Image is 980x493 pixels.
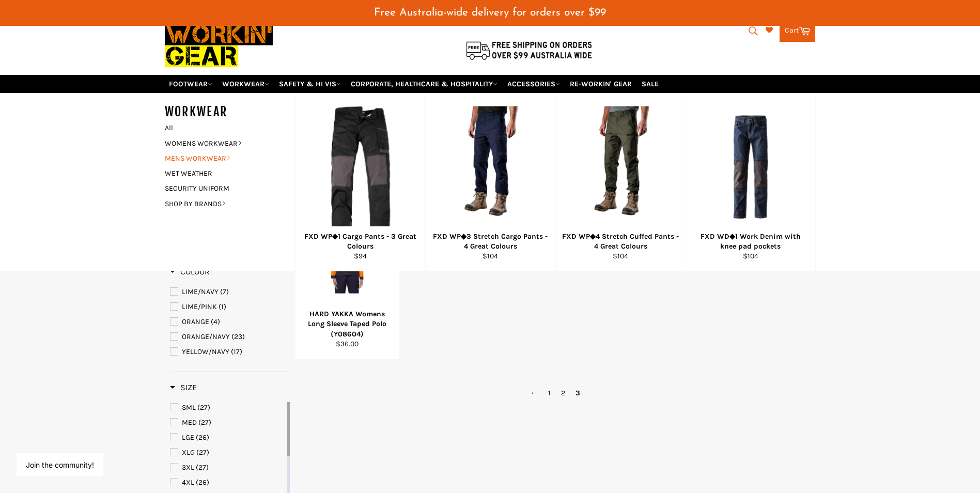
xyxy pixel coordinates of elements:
[170,267,210,277] h3: Colour
[231,347,242,356] span: (17)
[692,232,808,252] div: FXD WD◆1 Work Denim with knee pad pockets
[182,463,194,472] span: 3XL
[160,120,295,135] a: All
[182,478,194,487] span: 4XL
[231,332,245,341] span: (23)
[182,347,229,356] span: YELLOW/NAVY
[170,331,290,343] a: ORANGE/NAVY
[160,151,285,166] a: MENS WORKWEAR
[328,106,393,227] img: FXD WP◆1 Cargo Pants - 4 Great Colours - Workin' Gear
[170,432,285,443] a: LGE
[170,382,197,393] h3: Size
[170,447,285,458] a: XLG
[503,75,564,93] a: ACCESSORIES
[170,417,285,428] a: MED
[302,232,418,252] div: FXD WP◆1 Cargo Pants - 3 Great Colours
[160,196,285,211] a: SHOP BY BRANDS
[170,346,290,358] a: YELLOW/NAVY
[170,316,290,328] a: ORANGE
[170,286,290,298] a: LIME/NAVY
[170,462,285,473] a: 3XL
[570,386,585,400] span: 3
[160,166,285,181] a: WET WEATHER
[450,106,531,227] img: FXD WP◆3 Stretch Cargo Pants - 4 Great Colours - Workin' Gear
[580,106,661,227] img: FXD WP◆4 Stretch Cuffed Pants - 4 Great Colours - Workin' Gear
[170,301,290,313] a: LIME/PINK
[555,93,686,271] a: FXD WP◆4 Stretch Cuffed Pants - 4 Great Colours - Workin' Gear FXD WP◆4 Stretch Cuffed Pants - 4 ...
[182,317,209,326] span: ORANGE
[160,136,285,151] a: WOMENS WORKWEAR
[374,7,606,18] span: Free Australia-wide delivery for orders over $99
[160,181,285,196] a: SECURITY UNIFORM
[170,477,285,488] a: 4XL
[165,16,273,74] img: Workin Gear leaders in Workwear, Safety Boots, PPE, Uniforms. Australia's No.1 in Workwear
[699,115,802,219] img: FXD WD◆1 Work Denim with knee pad pockets - Workin' Gear
[196,463,209,472] span: (27)
[165,75,216,93] a: FOOTWEAR
[219,302,226,311] span: (1)
[196,433,209,442] span: (26)
[692,251,808,261] div: $104
[543,386,556,400] a: 1
[197,403,210,412] span: (27)
[425,93,555,271] a: FXD WP◆3 Stretch Cargo Pants - 4 Great Colours - Workin' Gear FXD WP◆3 Stretch Cargo Pants - 4 Gr...
[432,251,549,261] div: $104
[26,460,94,469] button: Join the community!
[170,267,210,276] span: Colour
[295,93,425,271] a: FXD WP◆1 Cargo Pants - 4 Great Colours - Workin' Gear FXD WP◆1 Cargo Pants - 3 Great Colours $94
[302,251,418,261] div: $94
[196,478,209,487] span: (26)
[780,20,815,42] a: Cart
[275,75,345,93] a: SAFETY & HI VIS
[182,332,230,341] span: ORANGE/NAVY
[686,93,816,271] a: FXD WD◆1 Work Denim with knee pad pockets - Workin' Gear FXD WD◆1 Work Denim with knee pad pocket...
[432,232,549,252] div: FXD WP◆3 Stretch Cargo Pants - 4 Great Colours
[182,302,217,311] span: LIME/PINK
[182,433,194,442] span: LGE
[347,75,502,93] a: CORPORATE, HEALTHCARE & HOSPITALITY
[198,418,211,427] span: (27)
[302,309,393,339] div: HARD YAKKA Womens Long Sleeve Taped Polo (Y08604)
[182,403,196,412] span: SML
[464,39,594,61] img: Flat $9.95 shipping Australia wide
[525,386,543,400] a: ←
[220,287,229,296] span: (7)
[182,448,195,457] span: XLG
[566,75,636,93] a: RE-WORKIN' GEAR
[182,418,197,427] span: MED
[170,382,197,392] span: Size
[182,287,219,296] span: LIME/NAVY
[170,402,285,413] a: SML
[165,103,295,120] h5: WORKWEAR
[556,386,570,400] a: 2
[218,75,273,93] a: WORKWEAR
[211,317,220,326] span: (4)
[637,75,663,93] a: SALE
[562,251,679,261] div: $104
[562,232,679,252] div: FXD WP◆4 Stretch Cuffed Pants - 4 Great Colours
[196,448,209,457] span: (27)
